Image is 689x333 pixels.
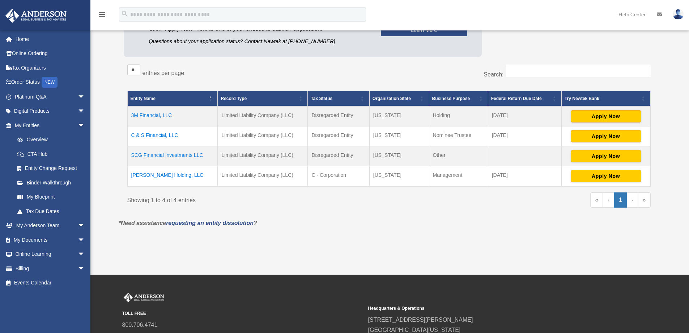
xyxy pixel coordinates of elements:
[590,192,603,208] a: First
[5,276,96,290] a: Events Calendar
[571,130,641,142] button: Apply Now
[5,118,92,133] a: My Entitiesarrow_drop_down
[143,70,184,76] label: entries per page
[5,247,96,262] a: Online Learningarrow_drop_down
[429,126,488,146] td: Nominee Trustee
[221,96,247,101] span: Record Type
[218,126,308,146] td: Limited Liability Company (LLC)
[98,13,106,19] a: menu
[368,305,609,312] small: Headquarters & Operations
[638,192,651,208] a: Last
[42,77,58,88] div: NEW
[131,96,156,101] span: Entity Name
[429,146,488,166] td: Other
[308,91,369,107] th: Tax Status: Activate to sort
[218,166,308,187] td: Limited Liability Company (LLC)
[122,310,363,317] small: TOLL FREE
[127,166,218,187] td: [PERSON_NAME] Holding, LLC
[127,126,218,146] td: C & S Financial, LLC
[571,110,641,122] button: Apply Now
[614,192,627,208] a: 1
[5,75,96,90] a: Order StatusNEW
[10,133,89,147] a: Overview
[78,218,92,233] span: arrow_drop_down
[78,118,92,133] span: arrow_drop_down
[673,9,684,20] img: User Pic
[78,261,92,276] span: arrow_drop_down
[5,233,96,247] a: My Documentsarrow_drop_down
[5,46,96,61] a: Online Ordering
[311,96,332,101] span: Tax Status
[368,327,461,333] a: [GEOGRAPHIC_DATA][US_STATE]
[484,71,503,78] label: Search:
[429,106,488,126] td: Holding
[429,166,488,187] td: Management
[122,322,158,328] a: 800.706.4741
[5,90,96,104] a: Platinum Q&Aarrow_drop_down
[5,104,96,118] a: Digital Productsarrow_drop_down
[121,10,129,18] i: search
[368,317,473,323] a: [STREET_ADDRESS][PERSON_NAME]
[5,61,96,75] a: Tax Organizers
[127,91,218,107] th: Entity Name: Activate to invert sorting
[127,192,384,205] div: Showing 1 to 4 of 4 entries
[122,293,166,302] img: Anderson Advisors Platinum Portal
[308,166,369,187] td: C - Corporation
[5,261,96,276] a: Billingarrow_drop_down
[369,166,429,187] td: [US_STATE]
[488,126,561,146] td: [DATE]
[373,96,411,101] span: Organization State
[5,32,96,46] a: Home
[429,91,488,107] th: Business Purpose: Activate to sort
[488,91,561,107] th: Federal Return Due Date: Activate to sort
[308,146,369,166] td: Disregarded Entity
[5,218,96,233] a: My Anderson Teamarrow_drop_down
[10,147,92,161] a: CTA Hub
[488,106,561,126] td: [DATE]
[218,106,308,126] td: Limited Liability Company (LLC)
[308,126,369,146] td: Disregarded Entity
[488,166,561,187] td: [DATE]
[149,37,370,46] p: Questions about your application status? Contact Newtek at [PHONE_NUMBER]
[603,192,614,208] a: Previous
[308,106,369,126] td: Disregarded Entity
[10,175,92,190] a: Binder Walkthrough
[98,10,106,19] i: menu
[10,204,92,218] a: Tax Due Dates
[369,146,429,166] td: [US_STATE]
[218,91,308,107] th: Record Type: Activate to sort
[119,220,257,226] em: *Need assistance ?
[127,146,218,166] td: SCG Financial Investments LLC
[3,9,69,23] img: Anderson Advisors Platinum Portal
[571,150,641,162] button: Apply Now
[432,96,470,101] span: Business Purpose
[561,91,650,107] th: Try Newtek Bank : Activate to sort
[78,90,92,104] span: arrow_drop_down
[565,94,639,103] div: Try Newtek Bank
[369,126,429,146] td: [US_STATE]
[218,146,308,166] td: Limited Liability Company (LLC)
[369,91,429,107] th: Organization State: Activate to sort
[127,106,218,126] td: 3M Financial, LLC
[10,161,92,176] a: Entity Change Request
[571,170,641,182] button: Apply Now
[491,96,542,101] span: Federal Return Due Date
[78,104,92,119] span: arrow_drop_down
[10,190,92,204] a: My Blueprint
[78,247,92,262] span: arrow_drop_down
[78,233,92,247] span: arrow_drop_down
[627,192,638,208] a: Next
[369,106,429,126] td: [US_STATE]
[166,220,254,226] a: requesting an entity dissolution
